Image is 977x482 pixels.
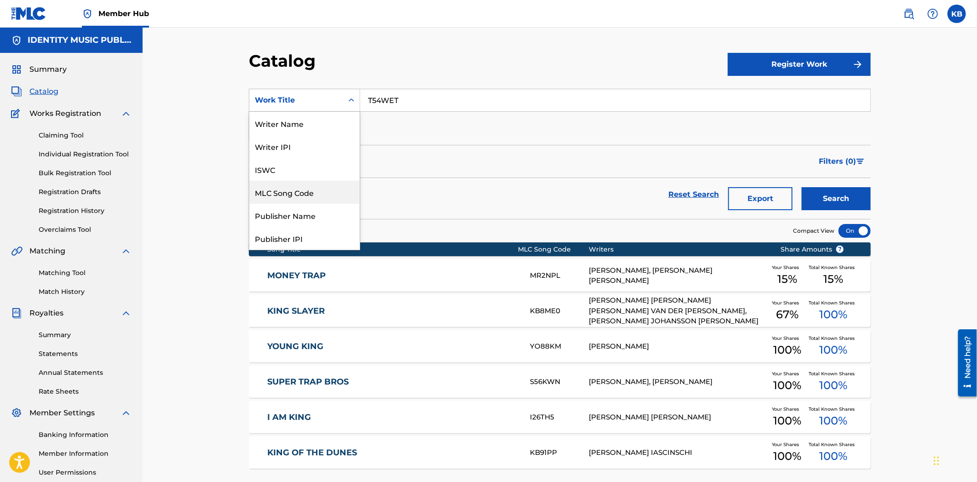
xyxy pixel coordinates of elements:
span: Your Shares [772,406,803,413]
div: [PERSON_NAME] [PERSON_NAME] [PERSON_NAME] VAN DER [PERSON_NAME], [PERSON_NAME] JOHANSSON [PERSON_... [589,295,766,327]
span: Catalog [29,86,58,97]
iframe: Resource Center [951,326,977,400]
span: 100 % [819,448,847,465]
span: ? [836,246,844,253]
span: Royalties [29,308,63,319]
a: I AM KING [268,412,518,423]
div: MLC Song Code [249,181,360,204]
button: Export [728,187,793,210]
img: Catalog [11,86,22,97]
a: Member Information [39,449,132,459]
a: Statements [39,349,132,359]
span: Your Shares [772,441,803,448]
div: I26TH5 [530,412,589,423]
div: [PERSON_NAME] [PERSON_NAME] [589,412,766,423]
a: Registration Drafts [39,187,132,197]
button: Register Work [728,53,871,76]
div: Publisher IPI [249,227,360,250]
span: Compact View [793,227,834,235]
span: Total Known Shares [809,406,858,413]
a: YOUNG KING [268,341,518,352]
a: Annual Statements [39,368,132,378]
span: Total Known Shares [809,264,858,271]
a: KING OF THE DUNES [268,448,518,458]
span: Member Hub [98,8,149,19]
div: MLC Song Code [518,245,589,254]
a: Claiming Tool [39,131,132,140]
div: ISWC [249,158,360,181]
img: Accounts [11,35,22,46]
span: Summary [29,64,67,75]
img: MLC Logo [11,7,46,20]
div: [PERSON_NAME], [PERSON_NAME] [PERSON_NAME] [589,265,766,286]
span: 15 % [823,271,843,287]
a: Reset Search [664,184,724,205]
div: Writers [589,245,766,254]
span: Your Shares [772,335,803,342]
span: 100 % [819,342,847,358]
span: Your Shares [772,370,803,377]
a: Matching Tool [39,268,132,278]
span: Matching [29,246,65,257]
h2: Catalog [249,51,320,71]
span: 100 % [819,377,847,394]
a: KING SLAYER [268,306,518,316]
div: KB91PP [530,448,589,458]
a: Individual Registration Tool [39,149,132,159]
div: Writer Name [249,112,360,135]
h5: IDENTITY MUSIC PUBLISHING [28,35,132,46]
img: Works Registration [11,108,23,119]
div: User Menu [948,5,966,23]
span: 67 % [776,306,799,323]
img: Summary [11,64,22,75]
a: Match History [39,287,132,297]
span: 100 % [819,306,847,323]
img: Top Rightsholder [82,8,93,19]
span: Your Shares [772,299,803,306]
a: Summary [39,330,132,340]
a: Rate Sheets [39,387,132,396]
span: Your Shares [772,264,803,271]
span: 100 % [773,413,801,429]
div: [PERSON_NAME] [589,341,766,352]
a: Bulk Registration Tool [39,168,132,178]
img: expand [121,308,132,319]
span: 100 % [773,342,801,358]
span: Total Known Shares [809,299,858,306]
div: MR2NPL [530,270,589,281]
span: Member Settings [29,407,95,419]
div: Song Title [268,245,518,254]
span: Works Registration [29,108,101,119]
a: SummarySummary [11,64,67,75]
span: 100 % [819,413,847,429]
a: Banking Information [39,430,132,440]
div: KB8ME0 [530,306,589,316]
img: Member Settings [11,407,22,419]
div: Work Title [255,95,338,106]
button: Filters (0) [813,150,871,173]
div: YO88KM [530,341,589,352]
div: Writer IPI [249,135,360,158]
span: Filters ( 0 ) [819,156,856,167]
span: 100 % [773,377,801,394]
a: Overclaims Tool [39,225,132,235]
span: 100 % [773,448,801,465]
img: expand [121,407,132,419]
a: User Permissions [39,468,132,477]
img: Royalties [11,308,22,319]
a: SUPER TRAP BROS [268,377,518,387]
span: Share Amounts [781,245,844,254]
img: search [903,8,914,19]
img: Matching [11,246,23,257]
iframe: Chat Widget [931,438,977,482]
button: Search [802,187,871,210]
a: Public Search [900,5,918,23]
span: Total Known Shares [809,335,858,342]
div: S56KWN [530,377,589,387]
a: CatalogCatalog [11,86,58,97]
a: Registration History [39,206,132,216]
div: [PERSON_NAME] IASCINSCHI [589,448,766,458]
